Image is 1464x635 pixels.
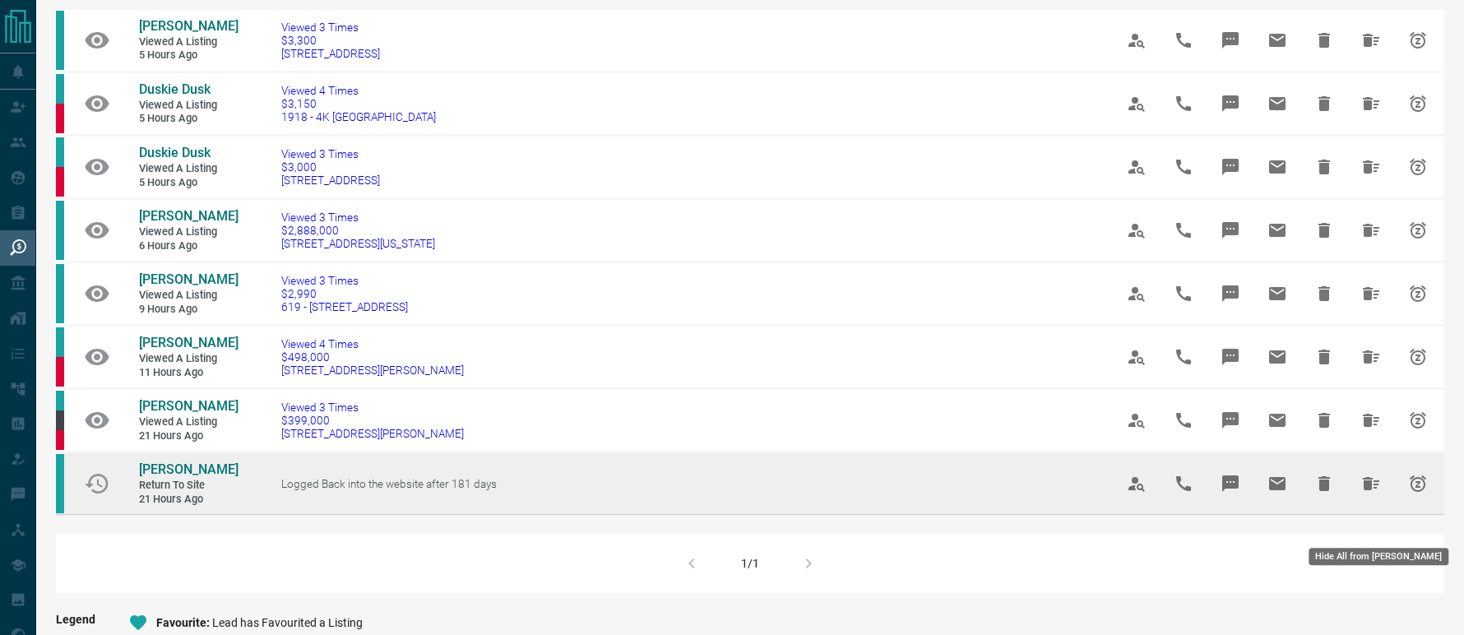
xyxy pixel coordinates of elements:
span: Hide All from Duskie Dusk [1351,147,1391,187]
span: Hide All from Karin Lauriola [1351,274,1391,313]
span: Hide All from Jessica Colatorti [1351,337,1391,377]
span: Message [1211,464,1250,503]
span: Email [1258,84,1297,123]
div: property.ca [56,357,64,387]
a: [PERSON_NAME] [139,335,238,352]
span: Call [1164,211,1203,250]
div: condos.ca [56,137,64,167]
a: [PERSON_NAME] [139,398,238,415]
a: Viewed 4 Times$3,1501918 - 4K [GEOGRAPHIC_DATA] [281,84,436,123]
span: Viewed 3 Times [281,21,380,34]
div: condos.ca [56,454,64,513]
span: Viewed a Listing [139,99,238,113]
div: property.ca [56,430,64,450]
span: Email [1258,21,1297,60]
span: Hide [1304,147,1344,187]
span: Hide [1304,464,1344,503]
span: 6 hours ago [139,239,238,253]
span: 5 hours ago [139,112,238,126]
span: 9 hours ago [139,303,238,317]
span: Favourite [156,616,212,629]
span: 5 hours ago [139,49,238,63]
span: Hide [1304,21,1344,60]
span: View Profile [1117,211,1156,250]
div: condos.ca [56,11,64,70]
a: Viewed 4 Times$498,000[STREET_ADDRESS][PERSON_NAME] [281,337,464,377]
span: 11 hours ago [139,366,238,380]
a: Viewed 3 Times$3,300[STREET_ADDRESS] [281,21,380,60]
span: [PERSON_NAME] [139,208,239,224]
span: View Profile [1117,401,1156,440]
span: Snooze [1398,147,1438,187]
span: View Profile [1117,274,1156,313]
span: Snooze [1398,21,1438,60]
span: [PERSON_NAME] [139,271,239,287]
span: Snooze [1398,274,1438,313]
span: Hide [1304,211,1344,250]
span: Hide All from Kelley Swaluk [1351,464,1391,503]
span: 21 hours ago [139,429,238,443]
span: Viewed 3 Times [281,211,435,224]
span: Duskie Dusk [139,81,211,97]
span: Hide All from Carlos Aedo [1351,401,1391,440]
span: Call [1164,401,1203,440]
span: Snooze [1398,401,1438,440]
span: Lead has Favourited a Listing [212,616,363,629]
span: [STREET_ADDRESS][PERSON_NAME] [281,427,464,440]
span: View Profile [1117,337,1156,377]
span: View Profile [1117,464,1156,503]
span: Viewed a Listing [139,289,238,303]
span: View Profile [1117,84,1156,123]
span: Hide [1304,401,1344,440]
span: [PERSON_NAME] [139,18,239,34]
span: [STREET_ADDRESS] [281,47,380,60]
a: [PERSON_NAME] [139,208,238,225]
span: Viewed a Listing [139,225,238,239]
span: Viewed 3 Times [281,401,464,414]
span: $2,990 [281,287,408,300]
div: property.ca [56,104,64,133]
span: Duskie Dusk [139,145,211,160]
span: Email [1258,274,1297,313]
span: Hide [1304,274,1344,313]
a: Duskie Dusk [139,145,238,162]
span: Viewed a Listing [139,415,238,429]
span: Message [1211,274,1250,313]
div: condos.ca [56,74,64,104]
span: Viewed a Listing [139,352,238,366]
span: Call [1164,274,1203,313]
a: [PERSON_NAME] [139,461,238,479]
span: $2,888,000 [281,224,435,237]
span: Email [1258,337,1297,377]
a: [PERSON_NAME] [139,271,238,289]
div: condos.ca [56,391,64,410]
span: Hide All from Jennifer Ijeomah [1351,21,1391,60]
span: Message [1211,401,1250,440]
span: Viewed 4 Times [281,337,464,350]
span: Hide [1304,337,1344,377]
span: Message [1211,21,1250,60]
a: Viewed 3 Times$2,990619 - [STREET_ADDRESS] [281,274,408,313]
span: Viewed 3 Times [281,274,408,287]
div: condos.ca [56,201,64,260]
span: Hide All from Arshia Aboonabi [1351,211,1391,250]
span: View Profile [1117,21,1156,60]
span: Hide All from Duskie Dusk [1351,84,1391,123]
a: [PERSON_NAME] [139,18,238,35]
a: Duskie Dusk [139,81,238,99]
span: Call [1164,84,1203,123]
div: mrloft.ca [56,410,64,430]
span: Return to Site [139,479,238,493]
span: Call [1164,21,1203,60]
span: 619 - [STREET_ADDRESS] [281,300,408,313]
span: [STREET_ADDRESS][PERSON_NAME] [281,364,464,377]
span: $3,300 [281,34,380,47]
span: Message [1211,84,1250,123]
div: Hide All from [PERSON_NAME] [1309,548,1448,565]
span: Email [1258,464,1297,503]
div: 1/1 [741,557,759,570]
span: Call [1164,147,1203,187]
span: 21 hours ago [139,493,238,507]
span: Hide [1304,84,1344,123]
div: property.ca [56,167,64,197]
